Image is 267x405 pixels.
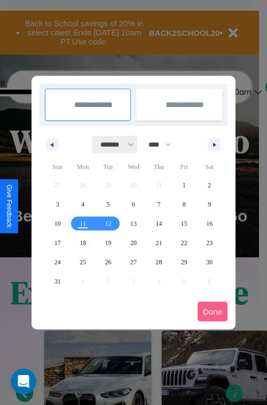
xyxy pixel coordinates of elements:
button: 3 [45,195,70,214]
span: 12 [105,214,112,233]
span: 5 [107,195,110,214]
button: 8 [171,195,197,214]
span: 10 [54,214,61,233]
button: 12 [96,214,121,233]
span: 26 [105,253,112,272]
span: 8 [183,195,186,214]
button: Done [198,302,227,322]
button: 30 [197,253,222,272]
button: 4 [70,195,95,214]
span: 20 [130,233,137,253]
span: Sun [45,158,70,175]
span: Fri [171,158,197,175]
span: 24 [54,253,61,272]
button: 31 [45,272,70,291]
button: 20 [121,233,146,253]
span: Thu [146,158,171,175]
button: 7 [146,195,171,214]
span: 23 [206,233,213,253]
button: 21 [146,233,171,253]
button: 10 [45,214,70,233]
span: 4 [81,195,84,214]
span: 13 [130,214,137,233]
span: 15 [181,214,187,233]
button: 24 [45,253,70,272]
button: 9 [197,195,222,214]
span: Mon [70,158,95,175]
span: Sat [197,158,222,175]
span: 2 [208,175,211,195]
button: 28 [146,253,171,272]
span: 31 [54,272,61,291]
span: 21 [155,233,162,253]
div: Give Feedback [5,185,13,228]
span: 30 [206,253,213,272]
button: 13 [121,214,146,233]
span: 29 [181,253,187,272]
span: 9 [208,195,211,214]
span: 1 [183,175,186,195]
span: 28 [155,253,162,272]
button: 18 [70,233,95,253]
button: 19 [96,233,121,253]
span: 6 [132,195,135,214]
button: 25 [70,253,95,272]
button: 26 [96,253,121,272]
button: 6 [121,195,146,214]
span: 25 [80,253,86,272]
span: Wed [121,158,146,175]
span: 11 [80,214,86,233]
button: 11 [70,214,95,233]
span: 17 [54,233,61,253]
button: 29 [171,253,197,272]
span: 14 [155,214,162,233]
span: Tue [96,158,121,175]
button: 2 [197,175,222,195]
button: 16 [197,214,222,233]
span: 18 [80,233,86,253]
span: 22 [181,233,187,253]
button: 17 [45,233,70,253]
span: 27 [130,253,137,272]
button: 22 [171,233,197,253]
button: 23 [197,233,222,253]
iframe: Intercom live chat [11,369,36,394]
span: 16 [206,214,213,233]
button: 1 [171,175,197,195]
button: 15 [171,214,197,233]
span: 3 [56,195,59,214]
span: 7 [157,195,160,214]
button: 5 [96,195,121,214]
span: 19 [105,233,112,253]
button: 27 [121,253,146,272]
button: 14 [146,214,171,233]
